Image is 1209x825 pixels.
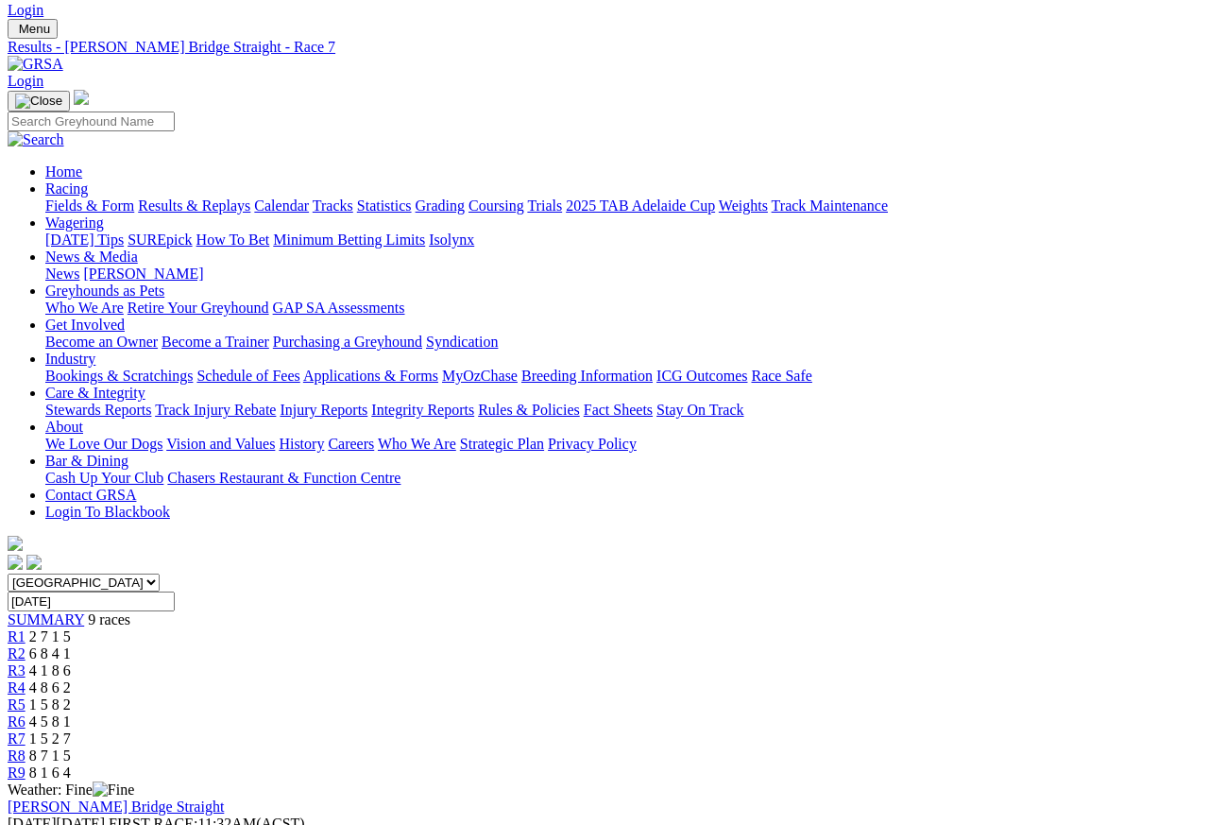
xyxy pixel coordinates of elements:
[45,368,1201,385] div: Industry
[155,402,276,418] a: Track Injury Rebate
[8,748,26,764] a: R8
[45,334,1201,351] div: Get Involved
[280,402,367,418] a: Injury Reports
[29,730,71,747] span: 1 5 2 7
[8,73,43,89] a: Login
[196,232,270,248] a: How To Bet
[8,536,23,551] img: logo-grsa-white.png
[45,436,1201,453] div: About
[8,19,58,39] button: Toggle navigation
[45,198,1201,215] div: Racing
[8,628,26,645] a: R1
[45,470,1201,487] div: Bar & Dining
[45,436,162,452] a: We Love Our Dogs
[45,385,145,401] a: Care & Integrity
[8,611,84,627] a: SUMMARY
[45,351,95,367] a: Industry
[8,2,43,18] a: Login
[8,555,23,570] img: facebook.svg
[468,198,524,214] a: Coursing
[162,334,269,350] a: Become a Trainer
[196,368,299,384] a: Schedule of Fees
[371,402,474,418] a: Integrity Reports
[8,799,224,815] a: [PERSON_NAME] Bridge Straight
[29,713,71,730] span: 4 5 8 1
[8,730,26,747] a: R7
[8,782,134,798] span: Weather: Fine
[656,402,743,418] a: Stay On Track
[8,713,26,730] a: R6
[8,662,26,679] span: R3
[45,487,136,503] a: Contact GRSA
[8,56,63,73] img: GRSA
[45,232,124,248] a: [DATE] Tips
[26,555,42,570] img: twitter.svg
[45,334,158,350] a: Become an Owner
[8,131,64,148] img: Search
[478,402,580,418] a: Rules & Policies
[45,402,151,418] a: Stewards Reports
[45,198,134,214] a: Fields & Form
[656,368,747,384] a: ICG Outcomes
[29,696,71,713] span: 1 5 8 2
[566,198,715,214] a: 2025 TAB Adelaide Cup
[29,748,71,764] span: 8 7 1 5
[74,90,89,105] img: logo-grsa-white.png
[45,470,163,486] a: Cash Up Your Club
[313,198,353,214] a: Tracks
[45,317,125,333] a: Get Involved
[8,679,26,696] a: R4
[83,266,203,282] a: [PERSON_NAME]
[128,232,192,248] a: SUREpick
[93,782,134,799] img: Fine
[8,696,26,713] a: R5
[279,436,324,452] a: History
[527,198,562,214] a: Trials
[8,91,70,112] button: Toggle navigation
[8,39,1201,56] a: Results - [PERSON_NAME] Bridge Straight - Race 7
[429,232,474,248] a: Isolynx
[29,679,71,696] span: 4 8 6 2
[45,215,104,231] a: Wagering
[548,436,637,452] a: Privacy Policy
[719,198,768,214] a: Weights
[138,198,250,214] a: Results & Replays
[8,112,175,131] input: Search
[29,645,71,662] span: 6 8 4 1
[29,765,71,781] span: 8 1 6 4
[45,453,128,469] a: Bar & Dining
[273,300,405,316] a: GAP SA Assessments
[460,436,544,452] a: Strategic Plan
[45,266,1201,283] div: News & Media
[45,163,82,180] a: Home
[426,334,498,350] a: Syndication
[45,232,1201,249] div: Wagering
[128,300,269,316] a: Retire Your Greyhound
[442,368,518,384] a: MyOzChase
[29,662,71,679] span: 4 1 8 6
[521,368,653,384] a: Breeding Information
[19,22,50,36] span: Menu
[15,94,62,109] img: Close
[166,436,275,452] a: Vision and Values
[8,592,175,611] input: Select date
[8,765,26,781] span: R9
[29,628,71,645] span: 2 7 1 5
[8,645,26,662] span: R2
[45,283,164,299] a: Greyhounds as Pets
[45,300,1201,317] div: Greyhounds as Pets
[584,402,653,418] a: Fact Sheets
[167,470,400,486] a: Chasers Restaurant & Function Centre
[45,402,1201,419] div: Care & Integrity
[45,249,138,265] a: News & Media
[772,198,888,214] a: Track Maintenance
[378,436,456,452] a: Who We Are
